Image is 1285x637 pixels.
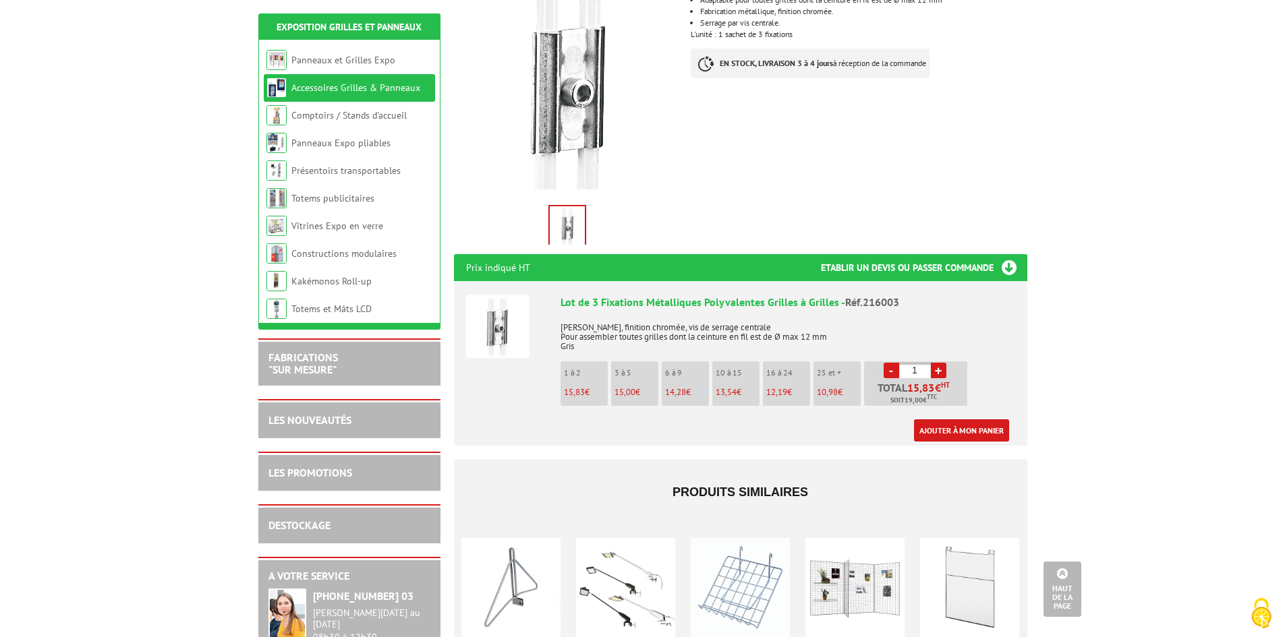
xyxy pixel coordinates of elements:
[268,518,331,532] a: DESTOCKAGE
[817,388,861,397] p: €
[291,54,395,66] a: Panneaux et Grilles Expo
[313,607,430,630] div: [PERSON_NAME][DATE] au [DATE]
[268,351,338,376] a: FABRICATIONS"Sur Mesure"
[766,386,787,398] span: 12,19
[821,254,1027,281] h3: Etablir un devis ou passer commande
[1044,562,1081,617] a: Haut de la page
[665,386,686,398] span: 14,28
[931,363,946,378] a: +
[716,388,760,397] p: €
[291,109,407,121] a: Comptoirs / Stands d'accueil
[291,192,374,204] a: Totems publicitaires
[466,254,530,281] p: Prix indiqué HT
[291,275,372,287] a: Kakémonos Roll-up
[716,368,760,377] p: 10 à 15
[615,386,635,398] span: 15,00
[266,50,287,70] img: Panneaux et Grilles Expo
[615,368,658,377] p: 3 à 5
[673,485,808,499] span: Produits similaires
[291,137,391,149] a: Panneaux Expo pliables
[615,388,658,397] p: €
[266,271,287,291] img: Kakémonos Roll-up
[277,21,422,33] a: Exposition Grilles et Panneaux
[884,363,899,378] a: -
[266,160,287,181] img: Présentoirs transportables
[268,413,351,427] a: LES NOUVEAUTÉS
[720,58,833,68] strong: EN STOCK, LIVRAISON 3 à 4 jours
[907,382,935,393] span: 15,83
[564,388,608,397] p: €
[564,368,608,377] p: 1 à 2
[845,295,899,309] span: Réf.216003
[700,19,1027,27] li: Serrage par vis centrale.
[766,368,810,377] p: 16 à 24
[700,7,1027,16] p: Fabrication métallique, finition chromée.
[766,388,810,397] p: €
[266,105,287,125] img: Comptoirs / Stands d'accueil
[550,206,585,248] img: accessoires_216003.jpg
[266,133,287,153] img: Panneaux Expo pliables
[890,395,937,406] span: Soit €
[266,188,287,208] img: Totems publicitaires
[291,303,372,315] a: Totems et Mâts LCD
[266,216,287,236] img: Vitrines Expo en verre
[466,295,530,358] img: Lot de 3 Fixations Métalliques Polyvalentes Grilles à Grilles
[291,247,397,260] a: Constructions modulaires
[291,82,420,94] a: Accessoires Grilles & Panneaux
[867,382,967,406] p: Total
[716,386,737,398] span: 13,54
[905,395,923,406] span: 19,00
[691,49,930,78] p: à réception de la commande
[564,386,585,398] span: 15,83
[817,386,838,398] span: 10,98
[665,368,709,377] p: 6 à 9
[1238,591,1285,637] button: Cookies (fenêtre modale)
[266,78,287,98] img: Accessoires Grilles & Panneaux
[1245,597,1278,630] img: Cookies (fenêtre modale)
[291,164,401,177] a: Présentoirs transportables
[665,388,709,397] p: €
[291,220,383,232] a: Vitrines Expo en verre
[927,393,937,400] sup: TTC
[935,382,941,393] span: €
[268,466,352,479] a: LES PROMOTIONS
[941,380,950,390] sup: HT
[266,299,287,319] img: Totems et Mâts LCD
[914,419,1009,442] a: Ajouter à mon panier
[561,313,1015,351] p: [PERSON_NAME], finition chromée, vis de serrage centrale Pour assembler toutes grilles dont la ce...
[817,368,861,377] p: 25 et +
[561,295,1015,310] div: Lot de 3 Fixations Métalliques Polyvalentes Grilles à Grilles -
[268,570,430,582] h2: A votre service
[313,589,413,603] strong: [PHONE_NUMBER] 03
[266,243,287,264] img: Constructions modulaires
